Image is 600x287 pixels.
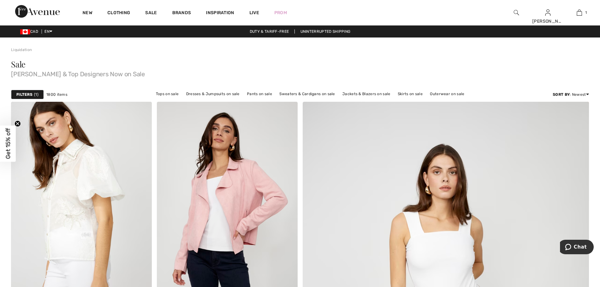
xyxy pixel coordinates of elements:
[11,59,26,70] span: Sale
[34,92,38,97] span: 1
[564,9,595,16] a: 1
[395,90,426,98] a: Skirts on sale
[339,90,394,98] a: Jackets & Blazers on sale
[427,90,467,98] a: Outerwear on sale
[4,128,12,159] span: Get 15% off
[560,240,594,255] iframe: Opens a widget where you can chat to one of our agents
[545,9,551,16] img: My Info
[553,92,570,97] strong: Sort By
[11,68,589,77] span: [PERSON_NAME] & Top Designers Now on Sale
[46,92,67,97] span: 1800 items
[145,10,157,17] a: Sale
[206,10,234,17] span: Inspiration
[107,10,130,17] a: Clothing
[83,10,92,17] a: New
[172,10,191,17] a: Brands
[532,18,563,25] div: [PERSON_NAME]
[249,9,259,16] a: Live
[20,29,30,34] img: Canadian Dollar
[11,48,32,52] a: Liquidation
[14,120,21,127] button: Close teaser
[15,5,60,18] img: 1ère Avenue
[514,9,519,16] img: search the website
[577,9,582,16] img: My Bag
[274,9,287,16] a: Prom
[585,10,587,15] span: 1
[183,90,243,98] a: Dresses & Jumpsuits on sale
[244,90,275,98] a: Pants on sale
[20,29,41,34] span: CAD
[44,29,52,34] span: EN
[153,90,182,98] a: Tops on sale
[16,92,32,97] strong: Filters
[276,90,338,98] a: Sweaters & Cardigans on sale
[545,9,551,15] a: Sign In
[553,92,589,97] div: : Newest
